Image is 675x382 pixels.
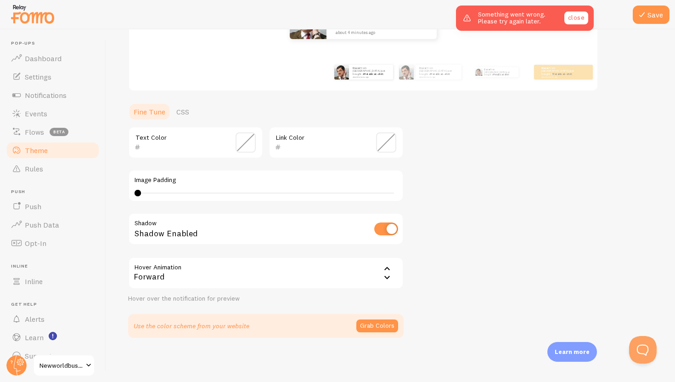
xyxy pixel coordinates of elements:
a: Rules [6,160,100,178]
div: Learn more [547,342,597,362]
a: Inline [6,272,100,291]
span: Events [25,109,47,118]
a: close [564,11,588,24]
button: Grab Colors [356,319,398,332]
img: Fomo [399,65,414,80]
strong: Oscar [484,68,490,71]
a: Notifications [6,86,100,104]
strong: Oscar [353,66,360,70]
a: Push Data [6,216,100,234]
span: Push [11,189,100,195]
span: Push Data [25,220,59,229]
div: Something went wrong. Please try again later. [456,6,594,31]
label: Image Padding [135,176,397,184]
strong: Oscar [419,66,427,70]
div: Hover over the notification for preview [128,295,404,303]
span: Settings [25,72,51,81]
div: Forward [128,257,404,289]
a: Newworldbusiness [33,354,95,376]
span: Alerts [25,314,45,324]
span: Dashboard [25,54,62,63]
span: Pop-ups [11,40,100,46]
p: from [GEOGRAPHIC_DATA] just bought a [353,66,389,78]
img: Fomo [334,65,349,80]
a: Events [6,104,100,123]
span: Notifications [25,91,67,100]
a: Learn [6,328,100,347]
span: Theme [25,146,48,155]
p: from [GEOGRAPHIC_DATA] just bought a [419,66,458,78]
a: Fine Tune [128,103,171,121]
a: CSS [171,103,195,121]
span: Get Help [11,302,100,308]
span: Inline [11,263,100,269]
div: Shadow Enabled [128,213,404,246]
span: Rules [25,164,43,173]
p: from [GEOGRAPHIC_DATA] just bought a [541,66,578,78]
img: Fomo [475,68,482,76]
span: Newworldbusiness [39,360,83,371]
small: about 4 minutes ago [419,76,457,78]
a: Metallica t-shirt [493,73,509,76]
a: Alerts [6,310,100,328]
a: Support [6,347,100,365]
p: Use the color scheme from your website [134,321,249,331]
small: about 4 minutes ago [353,76,388,78]
a: Theme [6,141,100,160]
a: Metallica t-shirt [364,72,383,76]
span: beta [50,128,68,136]
span: Push [25,202,41,211]
span: Support [25,351,52,360]
span: Learn [25,333,44,342]
small: about 4 minutes ago [541,76,577,78]
a: Dashboard [6,49,100,68]
small: about 4 minutes ago [336,30,425,35]
a: Opt-In [6,234,100,252]
img: fomo-relay-logo-orange.svg [10,2,56,26]
a: Settings [6,68,100,86]
a: Metallica t-shirt [430,72,450,76]
strong: Oscar [541,66,549,70]
a: Push [6,197,100,216]
p: from [GEOGRAPHIC_DATA] just bought a [484,67,515,77]
a: Metallica t-shirt [552,72,572,76]
span: Flows [25,127,44,137]
p: Learn more [555,348,590,356]
a: Flows beta [6,123,100,141]
iframe: Help Scout Beacon - Open [629,336,657,364]
span: Inline [25,277,43,286]
svg: <p>Watch New Feature Tutorials!</p> [49,332,57,340]
span: Opt-In [25,239,46,248]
